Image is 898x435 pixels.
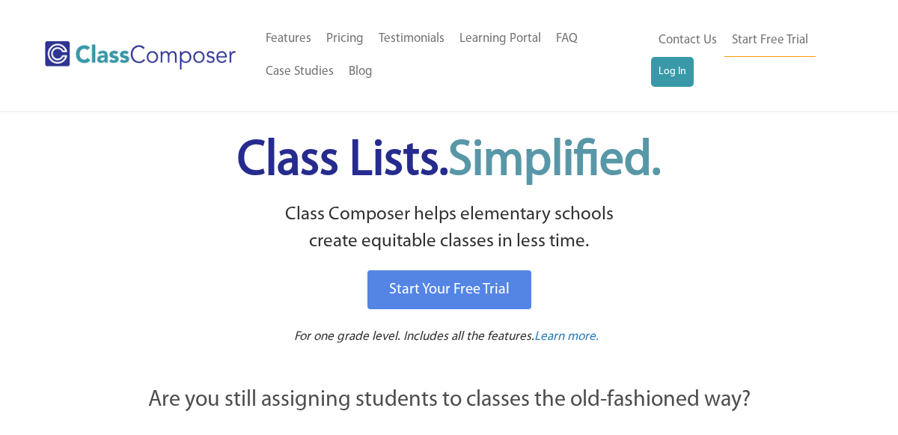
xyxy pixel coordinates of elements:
[65,201,833,256] p: Class Composer helps elementary schools create equitable classes in less time.
[371,22,452,55] a: Testimonials
[452,22,549,55] a: Learning Portal
[651,24,842,87] nav: Header Menu
[45,41,236,69] img: Class Composer
[258,22,651,88] nav: Header Menu
[651,24,724,57] a: Contact Us
[258,55,341,88] a: Case Studies
[724,24,816,58] a: Start Free Trial
[389,282,510,297] span: Start Your Free Trial
[651,57,694,87] a: Log In
[258,22,319,55] a: Features
[549,22,585,55] a: FAQ
[367,270,531,309] a: Start Your Free Trial
[237,137,661,186] span: Class Lists.
[448,137,661,186] span: Simplified.
[534,330,599,343] span: Learn more.
[67,384,831,417] p: Are you still assigning students to classes the old-fashioned way?
[341,55,380,88] a: Blog
[319,22,371,55] a: Pricing
[294,330,534,343] span: For one grade level. Includes all the features.
[534,328,599,347] a: Learn more.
